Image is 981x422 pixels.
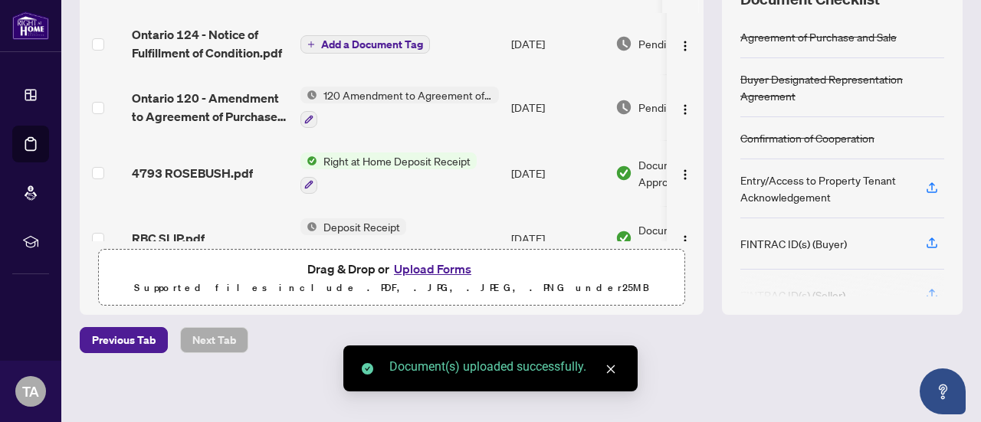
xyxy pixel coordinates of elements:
span: plus [307,41,315,48]
img: Logo [679,234,691,247]
td: [DATE] [505,140,609,206]
img: Status Icon [300,87,317,103]
img: Document Status [615,35,632,52]
img: Status Icon [300,152,317,169]
img: logo [12,11,49,40]
div: Confirmation of Cooperation [740,129,874,146]
button: Status IconDeposit Receipt [300,218,406,260]
span: Ontario 120 - Amendment to Agreement of Purchase and Sale 2.pdf [132,89,288,126]
img: Logo [679,103,691,116]
span: Pending Review [638,99,715,116]
span: Drag & Drop or [307,259,476,279]
span: check-circle [362,363,373,375]
span: Ontario 124 - Notice of Fulfillment of Condition.pdf [132,25,288,62]
button: Logo [673,161,697,185]
button: Add a Document Tag [300,34,430,54]
img: Document Status [615,165,632,182]
div: Document(s) uploaded successfully. [389,358,619,376]
img: Status Icon [300,218,317,235]
span: TA [22,381,39,402]
span: Previous Tab [92,328,156,352]
button: Previous Tab [80,327,168,353]
a: Close [602,361,619,378]
img: Logo [679,168,691,181]
td: [DATE] [505,74,609,140]
span: close [605,364,616,375]
div: Buyer Designated Representation Agreement [740,70,944,104]
img: Document Status [615,230,632,247]
button: Status IconRight at Home Deposit Receipt [300,152,477,194]
img: Document Status [615,99,632,116]
div: Entry/Access to Property Tenant Acknowledgement [740,172,907,205]
span: 4793 ROSEBUSH.pdf [132,164,253,182]
span: Right at Home Deposit Receipt [317,152,477,169]
button: Logo [673,31,697,56]
span: Document Approved [638,221,733,255]
button: Next Tab [180,327,248,353]
span: Pending Review [638,35,715,52]
button: Logo [673,226,697,250]
div: Agreement of Purchase and Sale [740,28,897,45]
span: 120 Amendment to Agreement of Purchase and Sale [317,87,499,103]
button: Status Icon120 Amendment to Agreement of Purchase and Sale [300,87,499,128]
p: Supported files include .PDF, .JPG, .JPEG, .PNG under 25 MB [108,279,675,297]
button: Upload Forms [389,259,476,279]
img: Logo [679,40,691,52]
span: RBC SLIP.pdf [132,229,205,247]
span: Drag & Drop orUpload FormsSupported files include .PDF, .JPG, .JPEG, .PNG under25MB [99,250,684,306]
span: Deposit Receipt [317,218,406,235]
td: [DATE] [505,206,609,272]
td: [DATE] [505,13,609,74]
span: Document Approved [638,156,733,190]
button: Add a Document Tag [300,35,430,54]
span: Add a Document Tag [321,39,423,50]
button: Open asap [920,368,966,414]
div: FINTRAC ID(s) (Buyer) [740,235,847,252]
button: Logo [673,95,697,119]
